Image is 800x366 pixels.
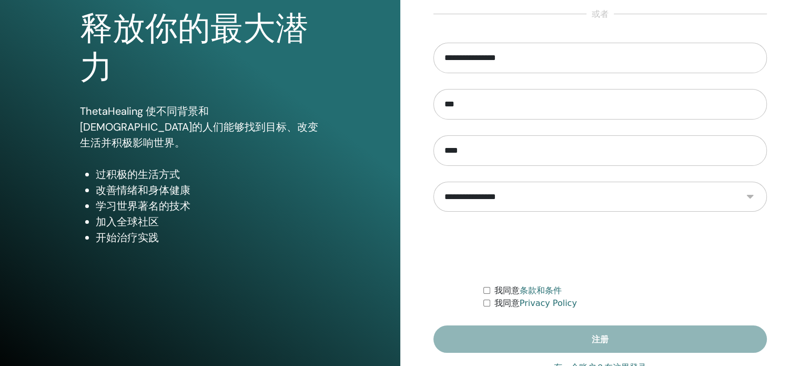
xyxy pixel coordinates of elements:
[80,9,320,88] h1: 释放你的最大潜力
[96,198,320,214] li: 学习世界著名的技术
[520,285,562,295] a: 条款和条件
[586,8,614,21] span: 或者
[96,166,320,182] li: 过积极的生活方式
[494,297,577,310] label: 我同意
[520,227,680,269] iframe: reCAPTCHA
[80,103,320,151] p: ThetaHealing 使不同背景和[DEMOGRAPHIC_DATA]的人们能够找到目标、改变生活并积极影响世界。
[96,214,320,230] li: 加入全球社区
[520,298,577,308] a: Privacy Policy
[494,284,562,297] label: 我同意
[96,230,320,245] li: 开始治疗实践
[96,182,320,198] li: 改善情绪和身体健康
